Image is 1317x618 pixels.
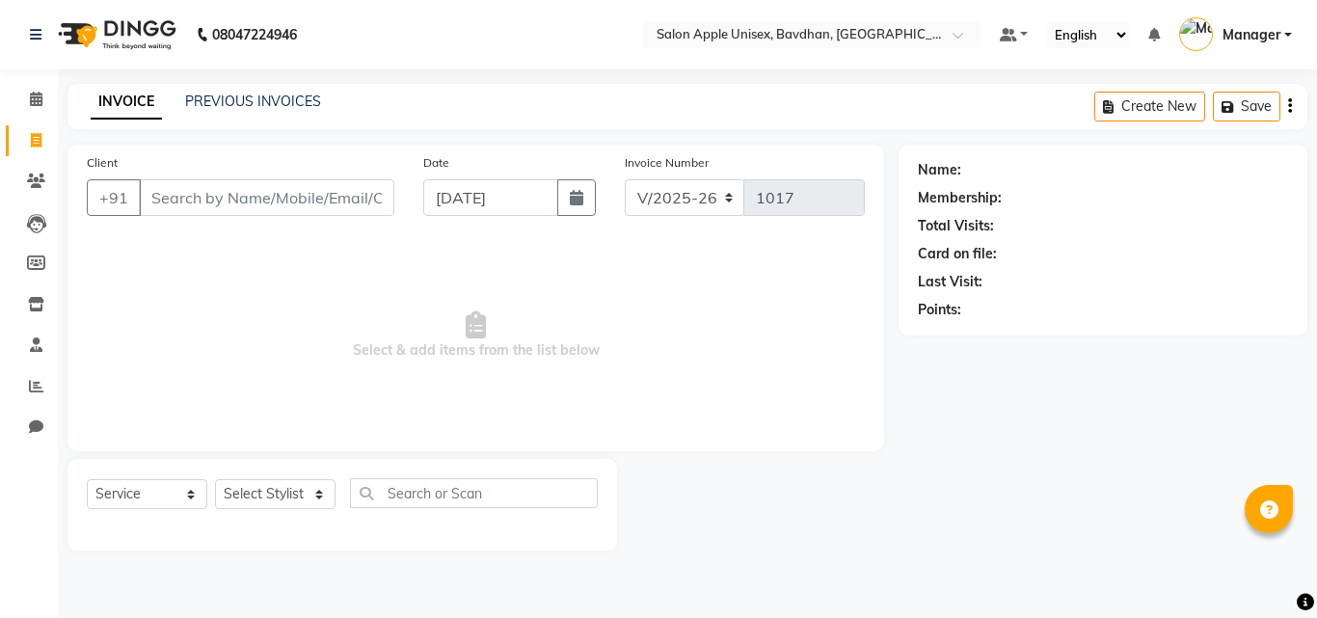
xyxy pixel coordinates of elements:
[423,154,449,172] label: Date
[1223,25,1280,45] span: Manager
[918,216,994,236] div: Total Visits:
[91,85,162,120] a: INVOICE
[87,179,141,216] button: +91
[212,8,297,62] b: 08047224946
[918,272,982,292] div: Last Visit:
[1179,17,1213,51] img: Manager
[918,160,961,180] div: Name:
[918,244,997,264] div: Card on file:
[918,188,1002,208] div: Membership:
[1213,92,1280,121] button: Save
[49,8,181,62] img: logo
[1094,92,1205,121] button: Create New
[350,478,598,508] input: Search or Scan
[87,239,865,432] span: Select & add items from the list below
[185,93,321,110] a: PREVIOUS INVOICES
[918,300,961,320] div: Points:
[87,154,118,172] label: Client
[625,154,709,172] label: Invoice Number
[139,179,394,216] input: Search by Name/Mobile/Email/Code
